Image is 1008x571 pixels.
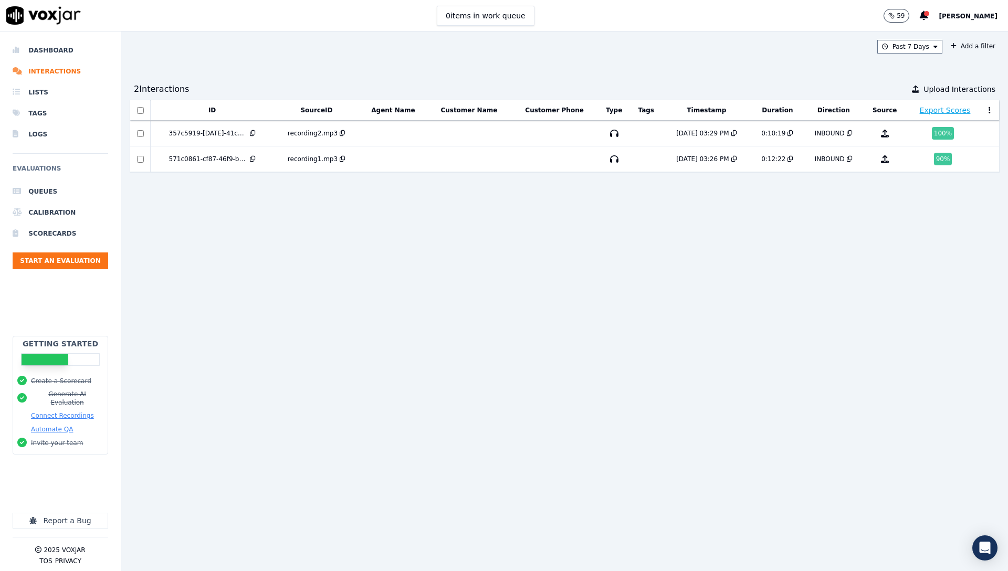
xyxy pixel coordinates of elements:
[676,155,729,163] div: [DATE] 03:26 PM
[437,6,534,26] button: 0items in work queue
[897,12,905,20] p: 59
[606,106,622,114] button: Type
[13,202,108,223] a: Calibration
[13,223,108,244] a: Scorecards
[134,83,189,96] div: 2 Interaction s
[762,106,793,114] button: Duration
[31,390,103,407] button: Generate AI Evaluation
[877,40,942,54] button: Past 7 Days
[972,535,997,561] div: Open Intercom Messenger
[638,106,654,114] button: Tags
[947,40,1000,52] button: Add a filter
[6,6,81,25] img: voxjar logo
[815,155,845,163] div: INBOUND
[817,106,850,114] button: Direction
[525,106,583,114] button: Customer Phone
[55,557,81,565] button: Privacy
[761,129,785,138] div: 0:10:19
[13,61,108,82] a: Interactions
[912,84,995,94] button: Upload Interactions
[920,105,971,115] button: Export Scores
[13,103,108,124] a: Tags
[169,155,248,163] div: 571c0861-cf87-46f9-bd81-ef1155488a59
[31,411,94,420] button: Connect Recordings
[39,557,52,565] button: TOS
[13,124,108,145] a: Logs
[13,513,108,528] button: Report a Bug
[13,252,108,269] button: Start an Evaluation
[923,84,995,94] span: Upload Interactions
[169,129,248,138] div: 357c5919-[DATE]-41c2-9f84-171eb38425a0
[939,13,997,20] span: [PERSON_NAME]
[934,153,952,165] div: 90 %
[884,9,920,23] button: 59
[761,155,785,163] div: 0:12:22
[288,155,338,163] div: recording1.mp3
[23,339,98,349] h2: Getting Started
[13,162,108,181] h6: Evaluations
[288,129,338,138] div: recording2.mp3
[884,9,909,23] button: 59
[13,40,108,61] a: Dashboard
[44,546,85,554] p: 2025 Voxjar
[371,106,415,114] button: Agent Name
[13,82,108,103] a: Lists
[687,106,726,114] button: Timestamp
[676,129,729,138] div: [DATE] 03:29 PM
[300,106,332,114] button: SourceID
[873,106,897,114] button: Source
[208,106,216,114] button: ID
[31,439,83,447] button: Invite your team
[939,9,1008,22] button: [PERSON_NAME]
[440,106,497,114] button: Customer Name
[932,127,954,140] div: 100 %
[31,425,73,433] button: Automate QA
[815,129,845,138] div: INBOUND
[13,181,108,202] a: Queues
[31,377,91,385] button: Create a Scorecard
